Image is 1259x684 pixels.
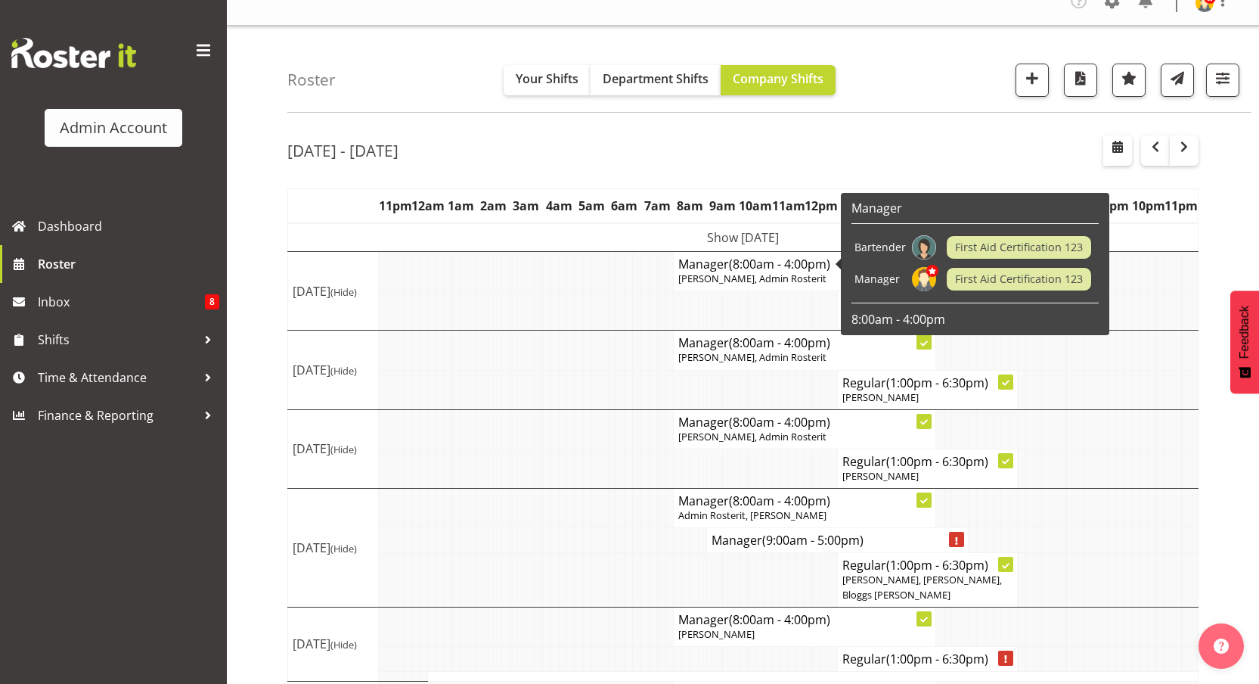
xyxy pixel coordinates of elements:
span: Finance & Reporting [38,404,197,427]
span: (1:00pm - 6:30pm) [886,557,988,574]
th: 8am [674,189,706,224]
th: 11am [772,189,805,224]
th: 1pm [837,189,870,224]
td: [DATE] [288,409,379,488]
th: 7pm [1034,189,1066,224]
span: (1:00pm - 6:30pm) [886,651,988,667]
h6: Manager [851,201,1099,216]
span: (8:00am - 4:00pm) [729,256,830,272]
td: Bartender [851,232,909,263]
th: 5pm [969,189,1001,224]
th: 10am [739,189,771,224]
td: [DATE] [288,607,379,681]
button: Add a new shift [1016,64,1049,97]
th: 11pm [1164,189,1198,224]
th: 9am [706,189,739,224]
span: [PERSON_NAME], Admin Rosterit [678,350,826,364]
span: (1:00pm - 6:30pm) [886,453,988,470]
th: 6pm [1001,189,1034,224]
th: 1am [445,189,477,224]
h4: Manager [712,533,964,548]
h4: Manager [678,612,931,627]
span: (9:00am - 5:00pm) [762,532,864,549]
th: 7am [640,189,673,224]
span: Dashboard [38,215,219,238]
span: First Aid Certification 123 [955,239,1083,256]
span: Inbox [38,291,205,313]
span: [PERSON_NAME] [678,627,755,641]
span: Shifts [38,328,197,351]
button: Send a list of all shifts for the selected filtered period to all rostered employees. [1161,64,1194,97]
td: Manager [851,263,909,295]
span: (8:00am - 4:00pm) [729,611,830,628]
span: (Hide) [330,364,357,378]
span: Feedback [1238,306,1251,359]
td: [DATE] [288,252,379,331]
button: Feedback - Show survey [1230,291,1259,393]
span: Time & Attendance [38,366,197,389]
span: (Hide) [330,285,357,299]
th: 10pm [1132,189,1164,224]
th: 11pm [379,189,411,224]
img: help-xxl-2.png [1214,639,1229,654]
h4: Regular [842,454,1012,469]
th: 12am [411,189,444,224]
th: 4am [542,189,575,224]
h4: Regular [842,651,1012,667]
td: [DATE] [288,331,379,409]
span: Admin Rosterit, [PERSON_NAME] [678,508,826,522]
span: (Hide) [330,638,357,651]
span: Department Shifts [603,70,709,87]
span: [PERSON_NAME], [PERSON_NAME], Bloggs [PERSON_NAME] [842,573,1002,601]
th: 2pm [870,189,903,224]
span: First Aid Certification 123 [955,271,1083,288]
th: 3pm [903,189,935,224]
h4: Manager [678,415,931,430]
h4: Manager [678,493,931,508]
th: 4pm [935,189,968,224]
img: schwer-carlyab69f7ee6a4be7601e7f81c3b87cd41c.png [912,235,936,260]
span: Company Shifts [733,70,823,87]
td: Show [DATE] [288,223,1199,252]
th: 6am [608,189,640,224]
th: 12pm [805,189,837,224]
td: [DATE] [288,489,379,608]
span: [PERSON_NAME], Admin Rosterit [678,272,826,285]
span: Your Shifts [516,70,578,87]
span: [PERSON_NAME] [842,390,919,404]
th: 2am [477,189,510,224]
button: Select a specific date within the roster. [1103,135,1132,166]
th: 3am [510,189,542,224]
th: 5am [575,189,608,224]
h4: Regular [842,375,1012,390]
div: Admin Account [60,117,167,139]
span: [PERSON_NAME], Admin Rosterit [678,430,826,443]
span: Roster [38,253,219,275]
span: (1:00pm - 6:30pm) [886,375,988,391]
img: admin-rosteritf9cbda91fdf824d97c9d6345b1f660ea.png [912,267,936,291]
h4: Manager [678,335,931,350]
button: Department Shifts [591,65,721,95]
span: (8:00am - 4:00pm) [729,493,830,509]
button: Your Shifts [504,65,591,95]
span: 8 [205,294,219,309]
button: Filter Shifts [1206,64,1239,97]
h4: Regular [842,558,1012,573]
button: Download a PDF of the roster according to the set date range. [1064,64,1097,97]
th: 8pm [1066,189,1099,224]
span: (8:00am - 4:00pm) [729,414,830,431]
span: (Hide) [330,542,357,555]
span: (Hide) [330,443,357,456]
h2: [DATE] - [DATE] [287,141,398,160]
button: Company Shifts [721,65,836,95]
h4: Manager [678,256,931,272]
span: [PERSON_NAME] [842,469,919,483]
span: (8:00am - 4:00pm) [729,334,830,351]
img: Rosterit website logo [11,38,136,68]
h4: Roster [287,71,336,89]
th: 9pm [1099,189,1132,224]
p: 8:00am - 4:00pm [851,311,1099,328]
button: Highlight an important date within the roster. [1112,64,1146,97]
